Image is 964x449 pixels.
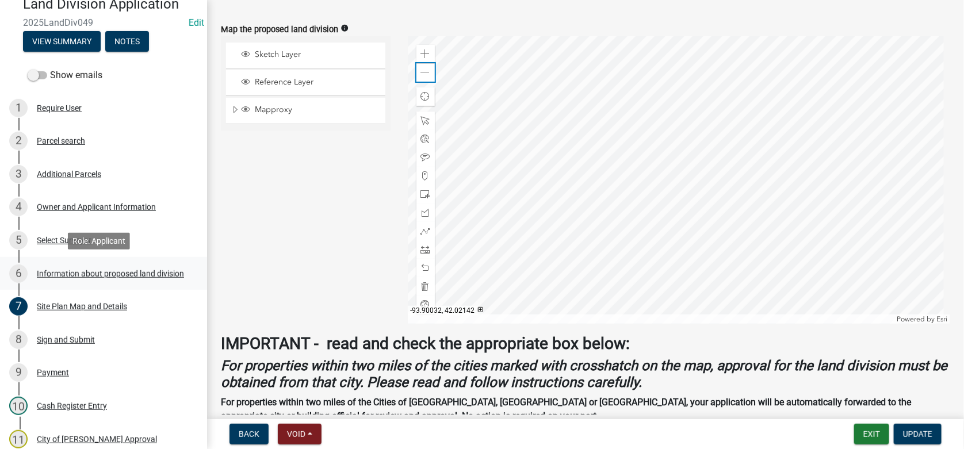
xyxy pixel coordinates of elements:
div: 7 [9,297,28,316]
div: 4 [9,198,28,216]
button: Notes [105,31,149,52]
div: Site Plan Map and Details [37,302,127,310]
div: Information about proposed land division [37,270,184,278]
div: Zoom in [416,45,435,63]
span: Expand [231,105,239,117]
button: View Summary [23,31,101,52]
div: 2 [9,132,28,150]
span: Back [239,429,259,439]
a: Esri [936,315,947,323]
wm-modal-confirm: Edit Application Number [189,17,204,28]
div: Sign and Submit [37,336,95,344]
button: Back [229,424,269,444]
div: 11 [9,430,28,448]
a: Edit [189,17,204,28]
div: 3 [9,165,28,183]
li: Reference Layer [226,70,385,96]
div: Powered by [894,314,950,324]
div: 8 [9,331,28,349]
div: Payment [37,369,69,377]
div: Require User [37,104,82,112]
li: Mapproxy [226,98,385,124]
div: Cash Register Entry [37,402,107,410]
div: 10 [9,397,28,415]
label: Show emails [28,68,102,82]
div: Owner and Applicant Information [37,203,156,211]
button: Void [278,424,322,444]
span: 2025LandDiv049 [23,17,184,28]
div: Parcel search [37,137,85,145]
strong: For properties within two miles of the cities marked with crosshatch on the map, approval for the... [221,358,947,390]
label: Map the proposed land division [221,26,338,34]
div: City of [PERSON_NAME] Approval [37,435,157,443]
div: Reference Layer [239,77,381,89]
button: Exit [854,424,889,444]
i: info [341,24,349,32]
div: Select Surveyor [37,236,91,244]
div: 1 [9,99,28,117]
span: Mapproxy [252,105,381,115]
wm-modal-confirm: Notes [105,37,149,47]
span: Update [903,429,932,439]
div: Additional Parcels [37,170,101,178]
strong: IMPORTANT - read and check the appropriate box below: [221,334,630,353]
span: Sketch Layer [252,49,381,60]
div: Find my location [416,87,435,106]
ul: Layer List [225,40,387,128]
span: Reference Layer [252,77,381,87]
div: Mapproxy [239,105,381,116]
strong: For properties within two miles of the Cities of [GEOGRAPHIC_DATA], [GEOGRAPHIC_DATA] or [GEOGRAP... [221,397,911,421]
div: Role: Applicant [68,232,130,249]
button: Update [894,424,942,444]
div: 9 [9,363,28,382]
wm-modal-confirm: Summary [23,37,101,47]
span: Void [287,429,305,439]
div: Sketch Layer [239,49,381,61]
li: Sketch Layer [226,43,385,68]
div: Zoom out [416,63,435,82]
div: 5 [9,231,28,250]
div: 6 [9,264,28,283]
